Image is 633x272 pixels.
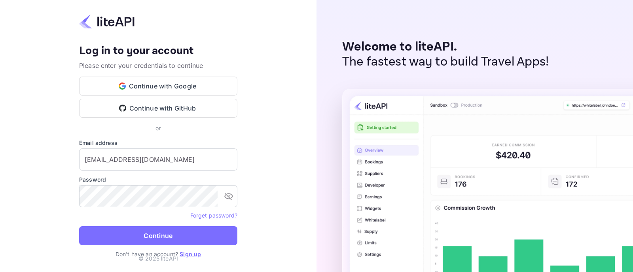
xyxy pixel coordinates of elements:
button: Continue with GitHub [79,99,237,118]
img: liteapi [79,14,135,29]
p: The fastest way to build Travel Apps! [342,54,549,69]
p: Don't have an account? [79,250,237,258]
h4: Log in to your account [79,44,237,58]
button: Continue with Google [79,77,237,96]
p: Please enter your credentials to continue [79,61,237,70]
input: Enter your email address [79,148,237,171]
label: Email address [79,139,237,147]
p: or [155,124,161,132]
label: Password [79,175,237,184]
p: Welcome to liteAPI. [342,39,549,54]
button: Continue [79,226,237,245]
